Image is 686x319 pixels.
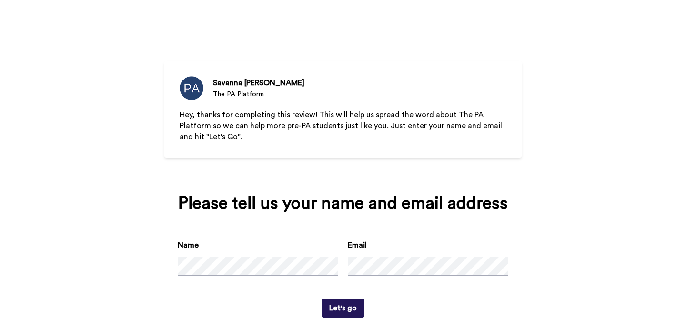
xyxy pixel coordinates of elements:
label: Name [178,239,199,251]
div: The PA Platform [213,90,304,99]
div: Please tell us your name and email address [178,194,508,213]
div: Savanna [PERSON_NAME] [213,77,304,89]
label: Email [348,239,367,251]
img: The PA Platform [180,76,203,100]
button: Let's go [322,299,364,318]
span: Hey, thanks for completing this review! This will help us spread the word about The PA Platform s... [180,111,504,140]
